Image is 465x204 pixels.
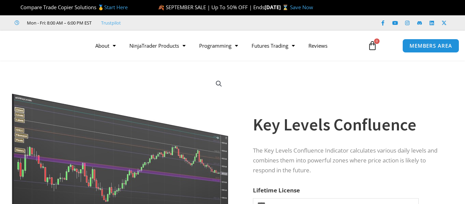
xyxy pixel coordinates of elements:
a: Save Now [290,4,313,11]
strong: [DATE] ⌛ [264,4,290,11]
a: View full-screen image gallery [213,78,225,90]
img: 🏆 [15,5,20,10]
a: NinjaTrader Products [123,38,192,53]
nav: Menu [89,38,363,53]
a: MEMBERS AREA [402,39,459,53]
span: 🍂 SEPTEMBER SALE | Up To 50% OFF | Ends [158,4,264,11]
label: Lifetime License [253,186,300,194]
a: Futures Trading [245,38,302,53]
a: About [89,38,123,53]
a: Programming [192,38,245,53]
h1: Key Levels Confluence [253,113,448,137]
span: Compare Trade Copier Solutions 🥇 [15,4,128,11]
span: MEMBERS AREA [410,43,452,48]
a: Start Here [104,4,128,11]
a: Reviews [302,38,334,53]
p: The Key Levels Confluence Indicator calculates various daily levels and combines them into powerf... [253,146,448,175]
a: 0 [357,36,387,56]
img: LogoAI | Affordable Indicators – NinjaTrader [10,33,83,58]
span: 0 [374,38,380,44]
span: Mon - Fri: 8:00 AM – 6:00 PM EST [25,19,92,27]
a: Trustpilot [101,19,121,27]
